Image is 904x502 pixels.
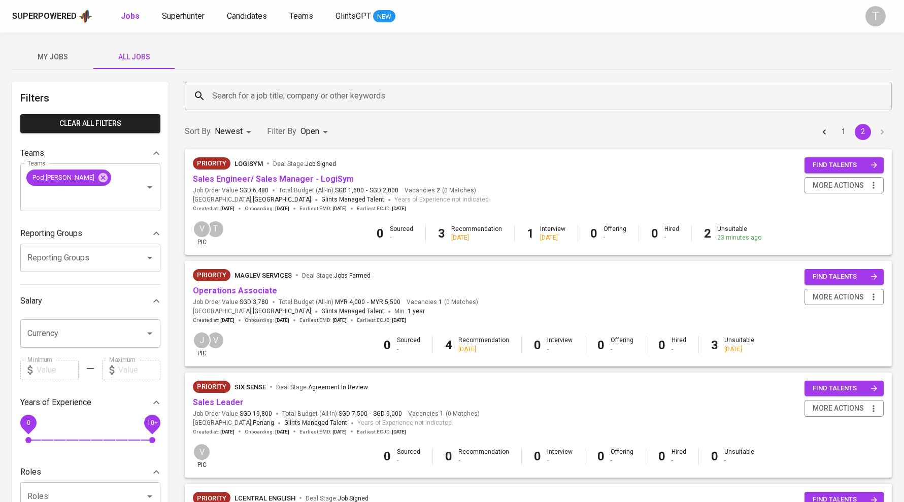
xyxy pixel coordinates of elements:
div: Salary [20,291,160,311]
p: Teams [20,147,44,159]
div: - [672,345,686,354]
span: NEW [373,12,395,22]
span: Job Order Value [193,410,272,418]
a: Operations Associate [193,286,277,295]
input: Value [118,360,160,380]
b: 0 [590,226,597,241]
span: Six Sense [235,383,266,391]
div: Sourced [397,448,420,465]
span: Glints Managed Talent [321,196,384,203]
div: - [611,456,633,465]
p: Newest [215,125,243,138]
span: Deal Stage : [276,384,368,391]
p: Reporting Groups [20,227,82,240]
div: Years of Experience [20,392,160,413]
button: find talents [805,269,884,285]
div: Offering [611,448,633,465]
span: Created at : [193,317,235,324]
div: [DATE] [540,233,565,242]
b: 0 [534,449,541,463]
span: Min. [394,308,425,315]
b: 4 [445,338,452,352]
button: page 2 [855,124,871,140]
span: Deal Stage : [273,160,336,168]
span: find talents [813,159,878,171]
span: [DATE] [332,317,347,324]
input: Value [37,360,79,380]
span: Job Order Value [193,298,269,307]
span: Earliest ECJD : [357,428,406,436]
span: SGD 6,480 [240,186,269,195]
span: find talents [813,383,878,394]
b: 1 [527,226,534,241]
span: Penang [253,418,274,428]
span: - [366,186,367,195]
div: - [724,456,754,465]
b: 0 [384,338,391,352]
span: [DATE] [275,317,289,324]
span: Onboarding : [245,205,289,212]
span: Glints Managed Talent [284,419,347,426]
span: Open [300,126,319,136]
button: Go to page 1 [835,124,852,140]
span: LCentral English [235,494,295,502]
a: Superhunter [162,10,207,23]
div: Open [300,122,331,141]
div: Teams [20,143,160,163]
span: Vacancies ( 0 Matches ) [405,186,476,195]
span: SGD 2,000 [370,186,398,195]
div: Roles [20,462,160,482]
div: Recommendation [451,225,502,242]
span: Created at : [193,428,235,436]
b: 0 [384,449,391,463]
span: Job Order Value [193,186,269,195]
span: 0 [26,419,30,426]
b: 0 [658,338,665,352]
span: Candidates [227,11,267,21]
span: [DATE] [392,317,406,324]
span: Priority [193,270,230,280]
div: - [604,233,626,242]
span: LogiSYM [235,160,263,168]
div: Unsuitable [724,448,754,465]
div: pic [193,331,211,358]
div: Hired [672,336,686,353]
b: 0 [658,449,665,463]
nav: pagination navigation [815,124,892,140]
span: Earliest EMD : [299,428,347,436]
div: Interview [547,336,573,353]
span: SGD 19,800 [240,410,272,418]
span: more actions [813,179,864,192]
div: J [193,331,211,349]
b: 0 [711,449,718,463]
span: 1 year [408,308,425,315]
img: app logo [79,9,92,24]
div: - [547,456,573,465]
span: Teams [289,11,313,21]
span: more actions [813,291,864,304]
button: more actions [805,177,884,194]
div: [DATE] [724,345,754,354]
div: V [207,331,224,349]
span: Priority [193,158,230,169]
span: Job Signed [305,160,336,168]
h6: Filters [20,90,160,106]
a: Teams [289,10,315,23]
span: - [370,410,371,418]
span: My Jobs [18,51,87,63]
div: pic [193,443,211,470]
a: Sales Engineer/ Sales Manager - LogiSym [193,174,354,184]
span: Clear All filters [28,117,152,130]
span: [DATE] [275,428,289,436]
div: - [397,456,420,465]
button: Open [143,326,157,341]
div: - [390,233,413,242]
div: V [193,220,211,238]
span: [GEOGRAPHIC_DATA] [253,195,311,205]
b: 3 [438,226,445,241]
div: - [611,345,633,354]
button: find talents [805,157,884,173]
div: T [865,6,886,26]
div: [DATE] [458,345,509,354]
div: Pod [PERSON_NAME] [26,170,111,186]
